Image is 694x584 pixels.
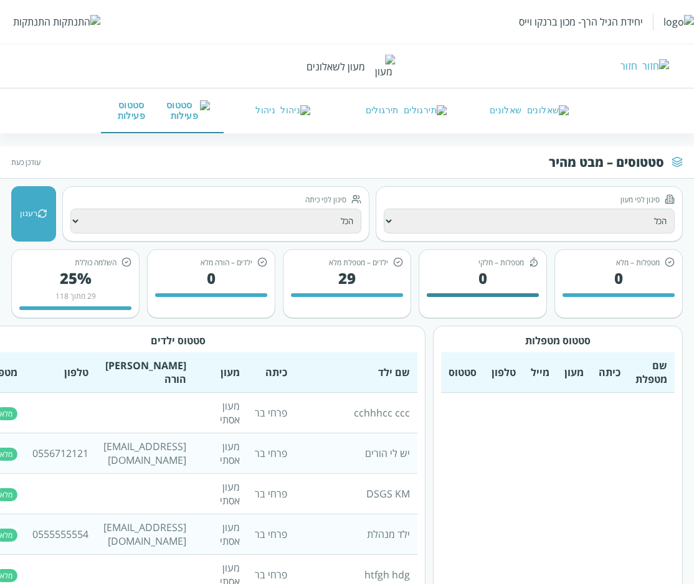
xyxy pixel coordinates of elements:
[663,15,694,29] img: logo
[441,352,484,393] th: סטטוס
[155,268,267,288] div: 0
[101,88,224,133] button: סטטוס פעילות
[96,352,194,393] th: [PERSON_NAME] הורה
[427,257,539,268] div: מטפלות – חלקי
[523,352,557,393] th: מייל
[96,514,194,555] td: [EMAIL_ADDRESS][DOMAIN_NAME]
[484,352,523,393] th: טלפון
[194,393,247,433] td: מעון אסתי
[295,433,417,474] td: יש לי הורים
[404,105,447,116] img: תירגולים
[194,433,247,474] td: מעון אסתי
[247,352,295,393] th: כיתה
[295,474,417,514] td: DSGS KM
[19,257,131,268] div: השלמה כוללת
[563,268,675,288] div: 0
[13,15,50,29] div: התנתקות
[628,352,675,393] th: שם מטפלת
[519,15,643,29] div: יחידת הגיל הרך- מכון ברנקו וייס
[295,514,417,555] td: ילד מנהלת
[563,257,675,268] div: מטפלות – מלא
[247,393,295,433] td: פרחי בר
[19,291,131,301] div: 29 מתוך 118
[247,514,295,555] td: פרחי בר
[11,157,40,167] span: עודכן כעת
[620,59,637,73] div: חזור
[384,194,675,205] div: סינון לפי מעון
[291,257,403,268] div: ילדים – מטפלת מלא
[11,186,56,242] button: רענון
[427,268,539,288] div: 0
[70,194,361,205] div: סינון לפי כיתה
[549,154,664,171] h1: סטטוסים – מבט מהיר
[53,15,100,29] img: התנתקות
[194,352,247,393] th: מעון
[470,88,594,133] button: שאלונים
[158,100,210,122] img: סטטוס פעילות
[291,268,403,288] div: 29
[224,88,347,133] button: ניהול
[347,88,470,133] button: תירגולים
[557,352,591,393] th: מעון
[19,268,131,288] div: 25%
[247,433,295,474] td: פרחי בר
[642,59,669,73] img: חזור
[194,474,247,514] td: מעון אסתי
[280,105,310,116] img: ניהול
[247,474,295,514] td: פרחי בר
[441,334,675,347] h2: סטטוס מטפלות
[25,352,96,393] th: טלפון
[295,352,417,393] th: שם ילד
[591,352,628,393] th: כיתה
[96,433,194,474] td: [EMAIL_ADDRESS][DOMAIN_NAME]
[527,105,569,116] img: שאלונים
[155,257,267,268] div: ילדים – הורה מלא
[25,514,96,555] td: 0555555554
[295,393,417,433] td: cchhhcc ccc
[25,433,96,474] td: 0556712121
[194,514,247,555] td: מעון אסתי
